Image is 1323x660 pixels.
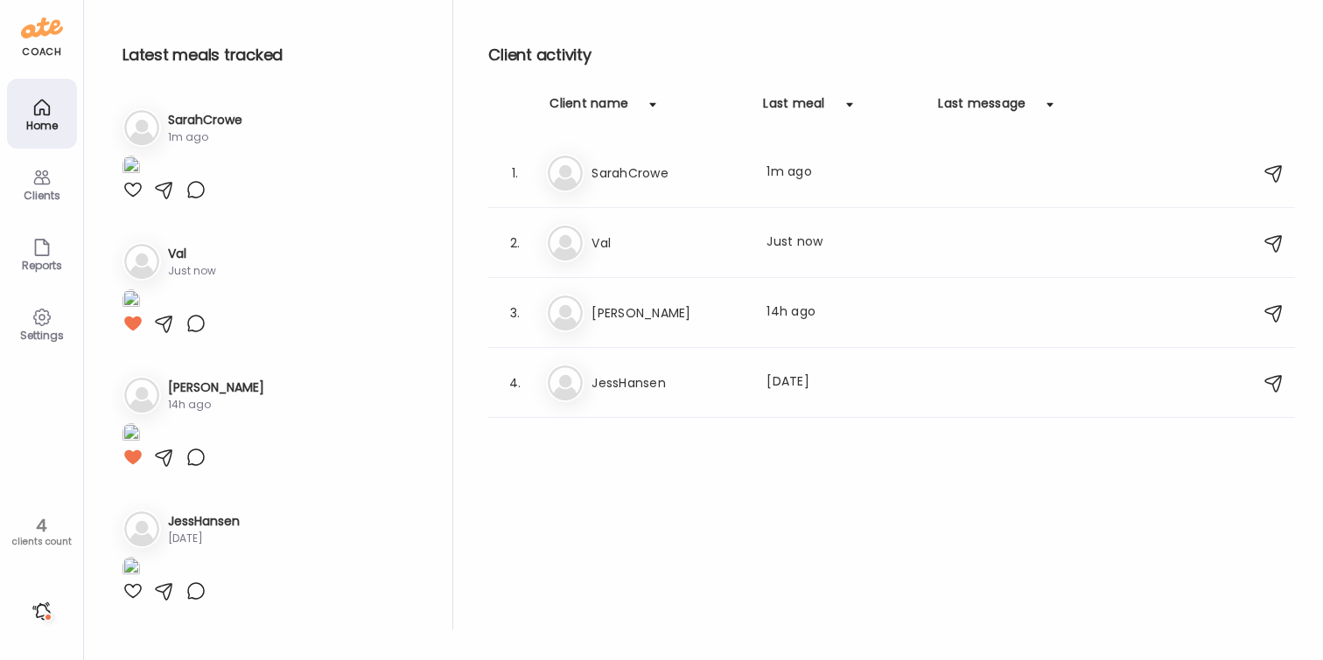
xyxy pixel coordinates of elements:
div: Home [10,120,73,131]
img: images%2FpdzErkYIq2RVV5q7Kvbq58pGrfp1%2FxUUTFJUArigRIxHiqd3h%2FNDn6wXfqi68rNjCw9kGm_1080 [122,289,140,313]
img: bg-avatar-default.svg [548,226,583,261]
h3: Val [168,245,216,263]
div: 4. [504,372,525,393]
img: images%2F89jpWwfnpeZc0oJum2gXo5JkcVZ2%2FFYERL26XGniCnnkwHwME%2Fi0J1EEJC1an5JwGqYnql_1080 [122,557,140,580]
div: 1m ago [168,129,242,145]
div: Just now [168,263,216,279]
div: Last message [938,94,1025,122]
div: Just now [766,233,920,254]
div: Settings [10,330,73,341]
h3: Val [591,233,745,254]
img: bg-avatar-default.svg [548,295,583,330]
div: coach [22,45,61,59]
div: 3. [504,302,525,323]
div: 4 [6,515,77,536]
div: Last meal [763,94,824,122]
div: Client name [549,94,628,122]
h2: Latest meals tracked [122,42,424,68]
div: 14h ago [168,397,264,413]
h3: [PERSON_NAME] [168,379,264,397]
h3: JessHansen [168,512,240,531]
div: Reports [10,260,73,271]
div: clients count [6,536,77,548]
div: [DATE] [168,531,240,546]
img: ate [21,14,63,42]
div: 2. [504,233,525,254]
h3: [PERSON_NAME] [591,302,745,323]
img: bg-avatar-default.svg [124,511,159,546]
img: bg-avatar-default.svg [548,365,583,400]
img: images%2FGUbdFJA58dS8Z0qmVV7zLn3NjgJ2%2FterdSybbo54r4ad1RxNc%2FtkKRg2W9DbWOWz8cHmVt_1080 [122,156,140,179]
h3: SarahCrowe [591,163,745,184]
div: 1. [504,163,525,184]
img: bg-avatar-default.svg [548,156,583,191]
h3: SarahCrowe [168,111,242,129]
div: 1m ago [766,163,920,184]
div: 14h ago [766,302,920,323]
h3: JessHansen [591,372,745,393]
div: [DATE] [766,372,920,393]
div: Clients [10,190,73,201]
h2: Client activity [488,42,1295,68]
img: images%2FNpBkYCDGbgOyATEklj5YtkCAVfl2%2FuvdD9T45wq4VKkff6sNW%2FpWtJJZscfhwfjwMrJqv0_1080 [122,423,140,447]
img: bg-avatar-default.svg [124,110,159,145]
img: bg-avatar-default.svg [124,378,159,413]
img: bg-avatar-default.svg [124,244,159,279]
